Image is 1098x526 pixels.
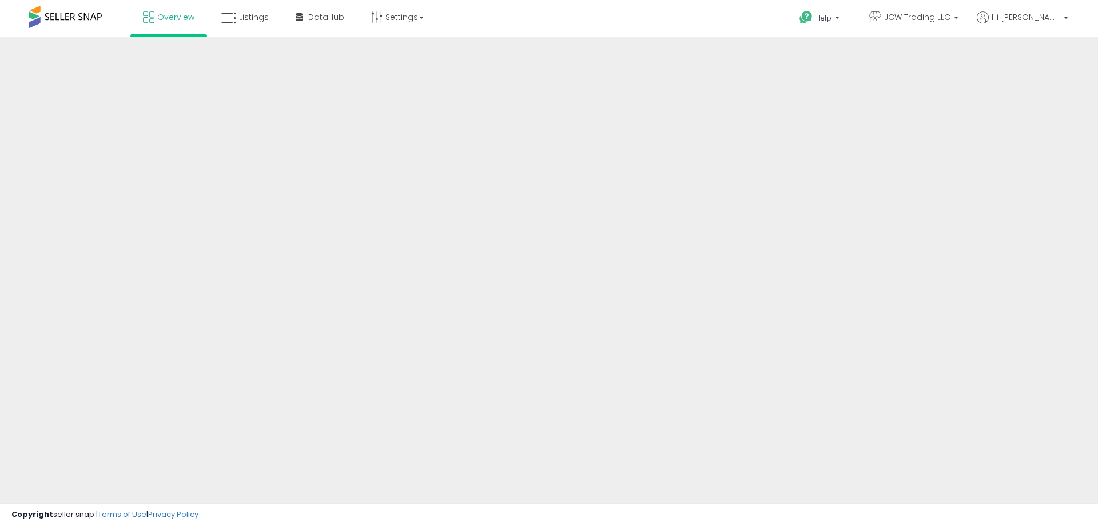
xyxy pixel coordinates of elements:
[977,11,1068,37] a: Hi [PERSON_NAME]
[884,11,950,23] span: JCW Trading LLC
[790,2,851,37] a: Help
[799,10,813,25] i: Get Help
[308,11,344,23] span: DataHub
[239,11,269,23] span: Listings
[148,509,198,520] a: Privacy Policy
[816,13,832,23] span: Help
[11,509,198,520] div: seller snap | |
[98,509,146,520] a: Terms of Use
[157,11,194,23] span: Overview
[992,11,1060,23] span: Hi [PERSON_NAME]
[11,509,53,520] strong: Copyright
